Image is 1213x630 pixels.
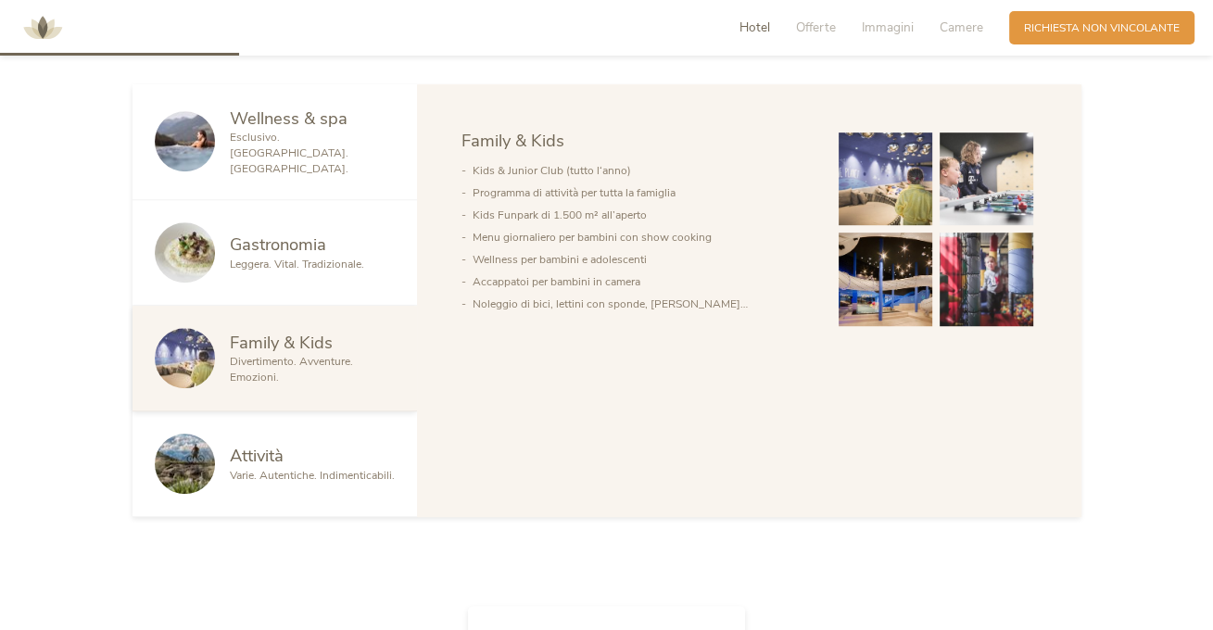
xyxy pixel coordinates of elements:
[473,226,810,248] li: Menu giornaliero per bambini con show cooking
[862,19,914,36] span: Immagini
[940,19,983,36] span: Camere
[230,468,395,483] span: Varie. Autentiche. Indimenticabili.
[473,182,810,204] li: Programma di attività per tutta la famiglia
[1024,20,1180,36] span: Richiesta non vincolante
[230,331,333,354] span: Family & Kids
[230,107,347,130] span: Wellness & spa
[473,293,810,315] li: Noleggio di bici, lettini con sponde, [PERSON_NAME]…
[473,271,810,293] li: Accappatoi per bambini in camera
[739,19,770,36] span: Hotel
[461,129,564,152] span: Family & Kids
[230,444,284,467] span: Attività
[473,204,810,226] li: Kids Funpark di 1.500 m² all’aperto
[230,130,348,176] span: Esclusivo. [GEOGRAPHIC_DATA]. [GEOGRAPHIC_DATA].
[230,354,353,384] span: Divertimento. Avventure. Emozioni.
[473,248,810,271] li: Wellness per bambini e adolescenti
[15,22,70,32] a: AMONTI & LUNARIS Wellnessresort
[473,159,810,182] li: Kids & Junior Club (tutto l‘anno)
[230,233,326,256] span: Gastronomia
[230,257,364,271] span: Leggera. Vital. Tradizionale.
[796,19,836,36] span: Offerte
